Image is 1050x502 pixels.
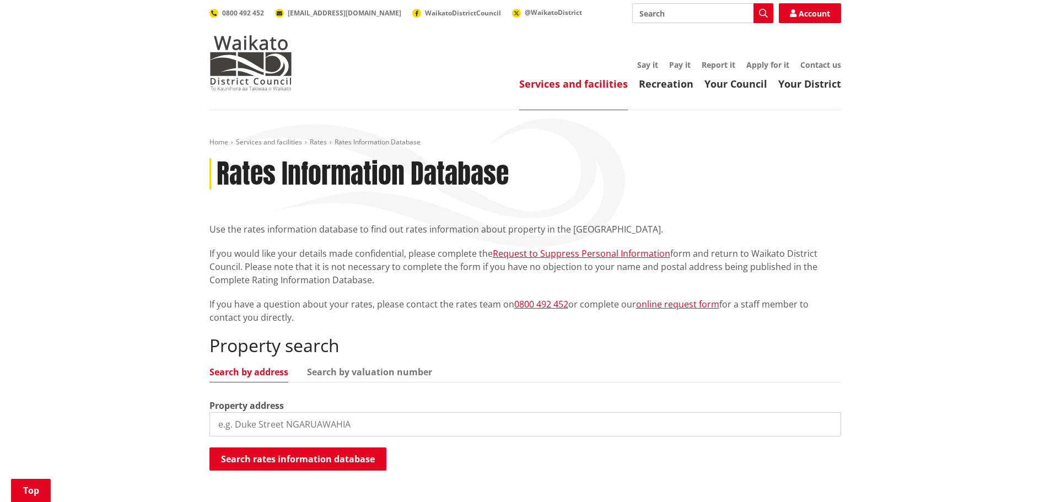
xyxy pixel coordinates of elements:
span: Rates Information Database [335,137,421,147]
a: @WaikatoDistrict [512,8,582,17]
span: [EMAIL_ADDRESS][DOMAIN_NAME] [288,8,401,18]
a: 0800 492 452 [514,298,568,310]
a: Report it [702,60,735,70]
input: Search input [632,3,773,23]
a: WaikatoDistrictCouncil [412,8,501,18]
a: Services and facilities [236,137,302,147]
a: [EMAIL_ADDRESS][DOMAIN_NAME] [275,8,401,18]
img: Waikato District Council - Te Kaunihera aa Takiwaa o Waikato [209,35,292,90]
a: Your District [778,77,841,90]
p: If you have a question about your rates, please contact the rates team on or complete our for a s... [209,298,841,324]
a: Recreation [639,77,693,90]
h1: Rates Information Database [217,158,509,190]
a: Home [209,137,228,147]
a: Say it [637,60,658,70]
span: WaikatoDistrictCouncil [425,8,501,18]
a: Services and facilities [519,77,628,90]
a: Contact us [800,60,841,70]
p: If you would like your details made confidential, please complete the form and return to Waikato ... [209,247,841,287]
nav: breadcrumb [209,138,841,147]
button: Search rates information database [209,447,386,471]
a: online request form [636,298,719,310]
a: Request to Suppress Personal Information [493,247,670,260]
h2: Property search [209,335,841,356]
p: Use the rates information database to find out rates information about property in the [GEOGRAPHI... [209,223,841,236]
a: Search by address [209,368,288,376]
span: @WaikatoDistrict [525,8,582,17]
input: e.g. Duke Street NGARUAWAHIA [209,412,841,436]
a: Search by valuation number [307,368,432,376]
a: Apply for it [746,60,789,70]
a: Your Council [704,77,767,90]
a: Pay it [669,60,691,70]
span: 0800 492 452 [222,8,264,18]
label: Property address [209,399,284,412]
a: Rates [310,137,327,147]
a: Account [779,3,841,23]
a: Top [11,479,51,502]
a: 0800 492 452 [209,8,264,18]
